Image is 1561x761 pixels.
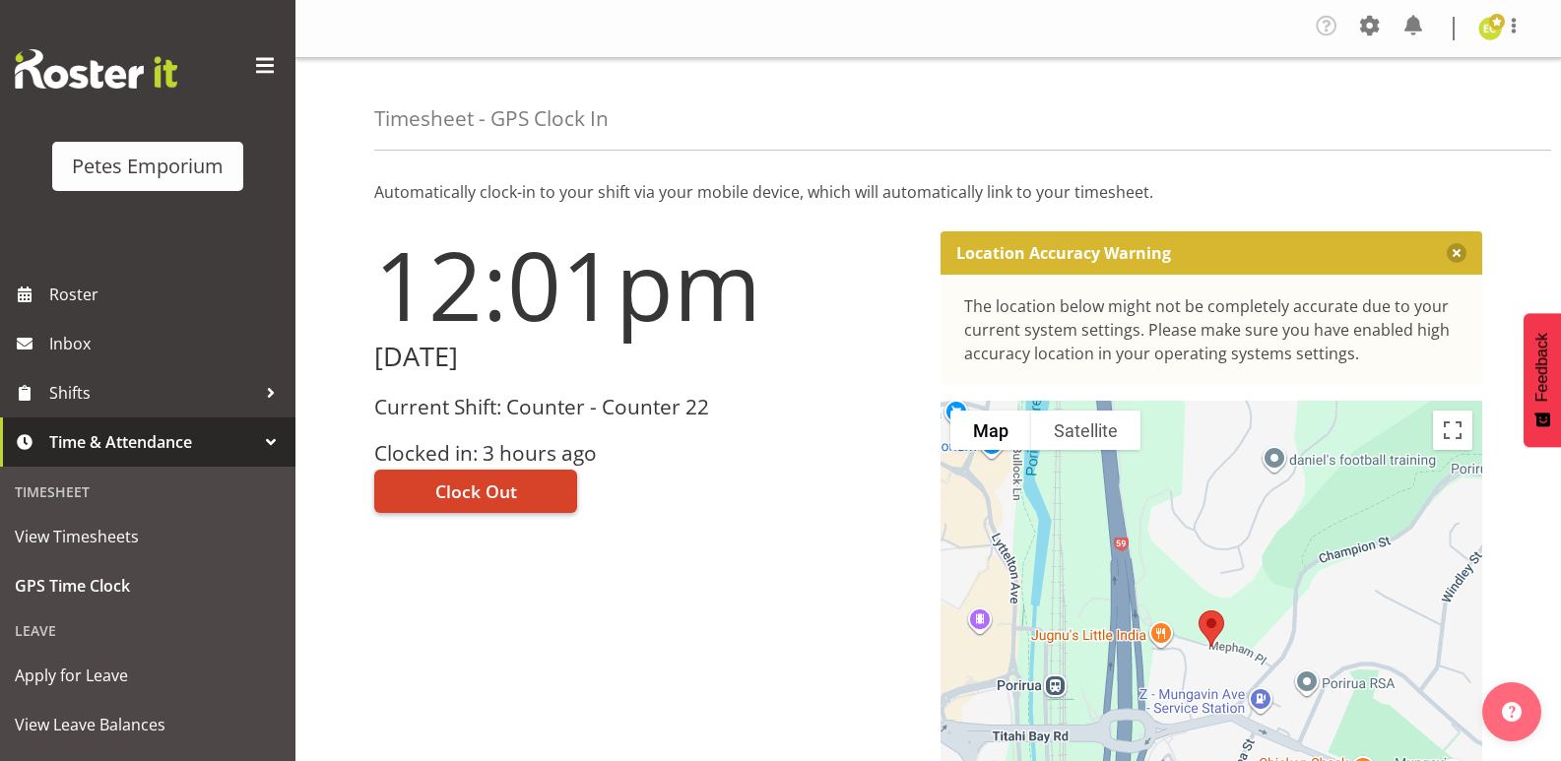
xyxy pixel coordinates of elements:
[49,280,286,309] span: Roster
[374,107,609,130] h4: Timesheet - GPS Clock In
[1533,333,1551,402] span: Feedback
[49,329,286,358] span: Inbox
[374,470,577,513] button: Clock Out
[964,294,1460,365] div: The location below might not be completely accurate due to your current system settings. Please m...
[374,231,917,338] h1: 12:01pm
[1478,17,1502,40] img: emma-croft7499.jpg
[15,710,281,739] span: View Leave Balances
[5,651,291,700] a: Apply for Leave
[5,610,291,651] div: Leave
[1502,702,1522,722] img: help-xxl-2.png
[15,522,281,551] span: View Timesheets
[15,661,281,690] span: Apply for Leave
[435,478,517,504] span: Clock Out
[5,561,291,610] a: GPS Time Clock
[5,700,291,749] a: View Leave Balances
[1524,313,1561,447] button: Feedback - Show survey
[956,243,1171,263] p: Location Accuracy Warning
[15,571,281,601] span: GPS Time Clock
[1031,411,1140,450] button: Show satellite imagery
[49,378,256,408] span: Shifts
[15,49,177,89] img: Rosterit website logo
[950,411,1031,450] button: Show street map
[5,472,291,512] div: Timesheet
[5,512,291,561] a: View Timesheets
[374,180,1482,204] p: Automatically clock-in to your shift via your mobile device, which will automatically link to you...
[49,427,256,457] span: Time & Attendance
[1433,411,1472,450] button: Toggle fullscreen view
[72,152,224,181] div: Petes Emporium
[374,442,917,465] h3: Clocked in: 3 hours ago
[374,396,917,418] h3: Current Shift: Counter - Counter 22
[1447,243,1466,263] button: Close message
[374,342,917,372] h2: [DATE]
